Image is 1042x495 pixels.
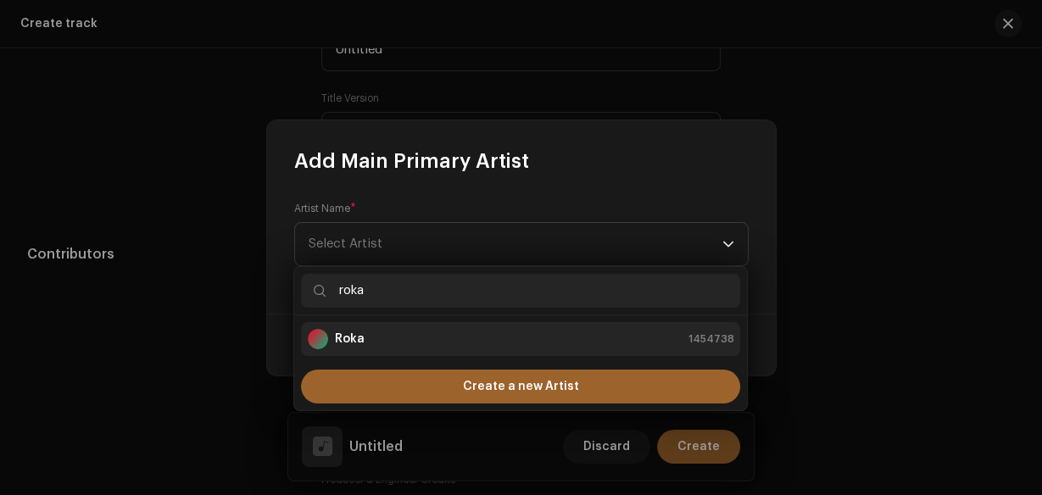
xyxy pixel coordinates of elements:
[309,223,722,265] span: Select Artist
[722,223,734,265] div: dropdown trigger
[294,315,747,363] ul: Option List
[301,322,740,356] li: Roka
[335,331,365,348] strong: Roka
[294,147,529,175] span: Add Main Primary Artist
[463,370,579,403] span: Create a new Artist
[294,202,356,215] label: Artist Name
[688,331,733,348] span: 1454738
[309,237,382,250] span: Select Artist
